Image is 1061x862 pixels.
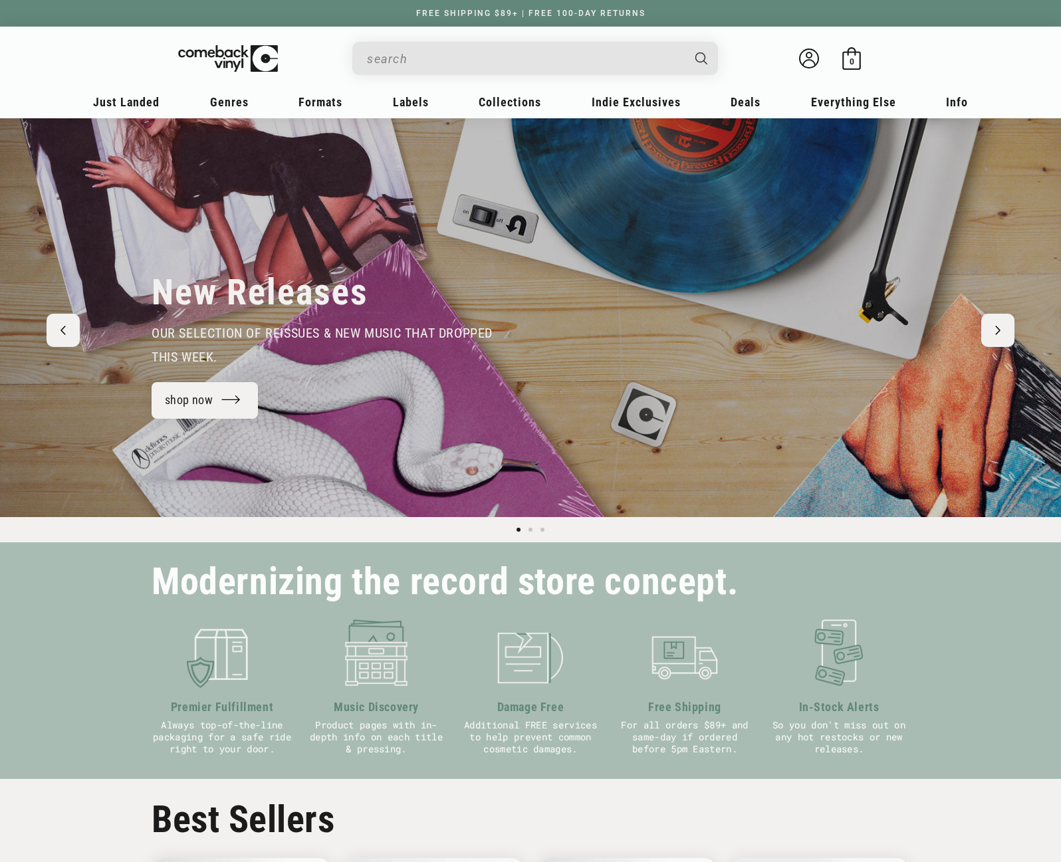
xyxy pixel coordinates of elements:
span: our selection of reissues & new music that dropped this week. [152,325,493,365]
p: Product pages with in-depth info on each title & pressing. [306,719,447,755]
button: Load slide 1 of 3 [513,524,525,536]
p: Additional FREE services to help prevent common cosmetic damages. [460,719,601,755]
h2: Best Sellers [152,798,909,841]
p: So you don't miss out on any hot restocks or new releases. [768,719,909,755]
span: 0 [850,56,854,66]
h3: In-Stock Alerts [768,698,909,716]
input: search [367,45,682,72]
span: Formats [298,95,342,109]
span: Info [946,95,968,109]
span: Genres [210,95,249,109]
button: Next slide [981,314,1014,347]
span: Everything Else [811,95,896,109]
h3: Premier Fulfillment [152,698,293,716]
span: Labels [393,95,429,109]
h2: New Releases [152,270,368,314]
h2: Modernizing the record store concept. [152,566,738,597]
div: Search [352,42,718,75]
h3: Damage Free [460,698,601,716]
span: Deals [731,95,761,109]
button: Load slide 2 of 3 [525,524,536,536]
a: FREE SHIPPING $89+ | FREE 100-DAY RETURNS [403,9,659,18]
p: Always top-of-the-line packaging for a safe ride right to your door. [152,719,293,755]
button: Previous slide [47,314,80,347]
h3: Free Shipping [614,698,755,716]
button: Load slide 3 of 3 [536,524,548,536]
button: Search [684,42,720,75]
a: shop now [152,382,258,419]
span: Just Landed [93,95,160,109]
p: For all orders $89+ and same-day if ordered before 5pm Eastern. [614,719,755,755]
span: Collections [479,95,541,109]
h3: Music Discovery [306,698,447,716]
span: Indie Exclusives [592,95,681,109]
